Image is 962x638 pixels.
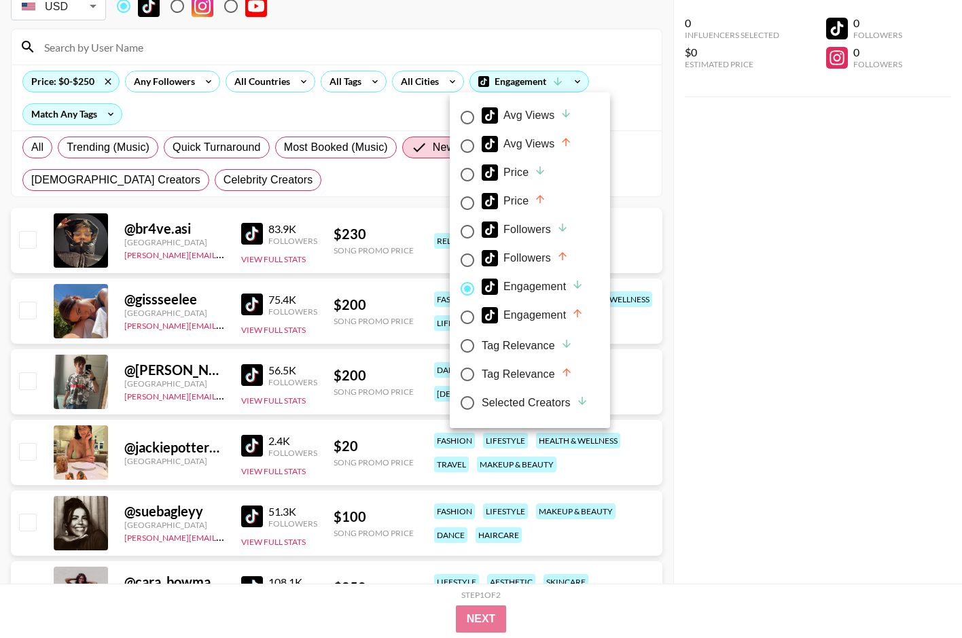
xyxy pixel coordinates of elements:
div: Price [482,164,546,181]
div: Followers [482,250,569,266]
div: Engagement [482,279,584,295]
div: Price [482,193,546,209]
div: Avg Views [482,136,572,152]
div: Avg Views [482,107,572,124]
div: Selected Creators [482,395,588,411]
div: Engagement [482,307,584,323]
div: Tag Relevance [482,366,573,383]
iframe: Drift Widget Chat Controller [894,570,946,622]
div: Tag Relevance [482,338,573,354]
div: Followers [482,221,569,238]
